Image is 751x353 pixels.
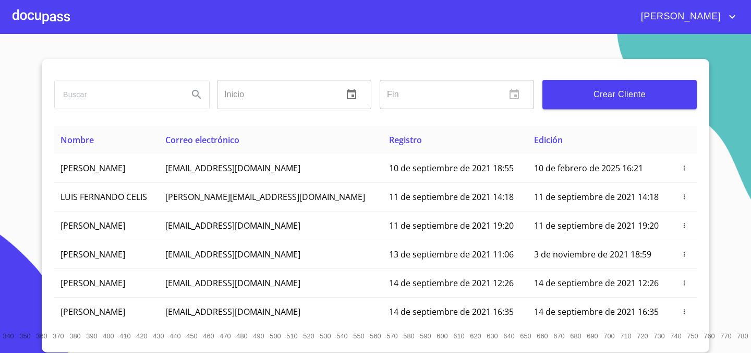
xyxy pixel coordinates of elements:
button: 670 [551,327,567,344]
button: 570 [384,327,401,344]
span: 660 [537,332,548,340]
button: 780 [734,327,751,344]
span: 550 [353,332,364,340]
button: 700 [601,327,617,344]
span: 370 [53,332,64,340]
span: 540 [336,332,347,340]
input: search [55,80,180,109]
button: 660 [534,327,551,344]
button: 590 [417,327,434,344]
span: [EMAIL_ADDRESS][DOMAIN_NAME] [165,162,300,174]
button: 390 [83,327,100,344]
span: 560 [370,332,381,340]
span: 720 [637,332,648,340]
span: 600 [437,332,447,340]
span: 670 [553,332,564,340]
button: 350 [17,327,33,344]
button: 420 [134,327,150,344]
span: 11 de septiembre de 2021 14:18 [389,191,514,203]
span: 480 [236,332,247,340]
span: Correo electrónico [165,134,239,146]
span: 470 [220,332,231,340]
span: 770 [720,332,731,340]
button: 630 [484,327,501,344]
button: 770 [718,327,734,344]
button: Search [184,82,209,107]
button: 520 [300,327,317,344]
span: 390 [86,332,97,340]
span: 620 [470,332,481,340]
button: 750 [684,327,701,344]
button: 540 [334,327,350,344]
span: 460 [203,332,214,340]
button: 510 [284,327,300,344]
button: 680 [567,327,584,344]
span: [EMAIL_ADDRESS][DOMAIN_NAME] [165,306,300,317]
button: 410 [117,327,134,344]
button: 650 [517,327,534,344]
button: 580 [401,327,417,344]
button: 450 [184,327,200,344]
button: 470 [217,327,234,344]
button: 730 [651,327,668,344]
span: 350 [19,332,30,340]
button: 430 [150,327,167,344]
span: 490 [253,332,264,340]
button: 710 [617,327,634,344]
span: 400 [103,332,114,340]
span: 500 [270,332,281,340]
span: Registro [389,134,422,146]
span: LUIS FERNANDO CELIS [60,191,147,203]
span: 580 [403,332,414,340]
span: 680 [570,332,581,340]
span: 690 [587,332,598,340]
span: 11 de septiembre de 2021 19:20 [534,220,659,231]
span: 590 [420,332,431,340]
button: 380 [67,327,83,344]
span: 420 [136,332,147,340]
span: 760 [704,332,714,340]
span: 780 [737,332,748,340]
span: 520 [303,332,314,340]
span: 740 [670,332,681,340]
span: 640 [503,332,514,340]
button: 530 [317,327,334,344]
span: [EMAIL_ADDRESS][DOMAIN_NAME] [165,220,300,231]
span: 14 de septiembre de 2021 16:35 [389,306,514,317]
span: 340 [3,332,14,340]
span: 430 [153,332,164,340]
span: 710 [620,332,631,340]
span: 570 [386,332,397,340]
span: 650 [520,332,531,340]
span: 700 [603,332,614,340]
span: 410 [119,332,130,340]
span: [PERSON_NAME] [633,8,726,25]
span: [PERSON_NAME] [60,277,125,289]
button: 490 [250,327,267,344]
span: [PERSON_NAME][EMAIL_ADDRESS][DOMAIN_NAME] [165,191,365,203]
button: 500 [267,327,284,344]
button: Crear Cliente [542,80,697,109]
span: 360 [36,332,47,340]
span: 14 de septiembre de 2021 12:26 [389,277,514,289]
span: 3 de noviembre de 2021 18:59 [534,249,651,260]
span: 530 [320,332,331,340]
button: 550 [350,327,367,344]
span: 11 de septiembre de 2021 19:20 [389,220,514,231]
span: 10 de septiembre de 2021 18:55 [389,162,514,174]
button: 460 [200,327,217,344]
span: 440 [169,332,180,340]
span: [EMAIL_ADDRESS][DOMAIN_NAME] [165,249,300,260]
span: Nombre [60,134,94,146]
span: [PERSON_NAME] [60,220,125,231]
button: 720 [634,327,651,344]
button: 440 [167,327,184,344]
button: 360 [33,327,50,344]
span: 10 de febrero de 2025 16:21 [534,162,643,174]
button: 620 [467,327,484,344]
span: 610 [453,332,464,340]
button: 600 [434,327,451,344]
span: [PERSON_NAME] [60,162,125,174]
span: Edición [534,134,563,146]
span: Crear Cliente [551,87,688,102]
